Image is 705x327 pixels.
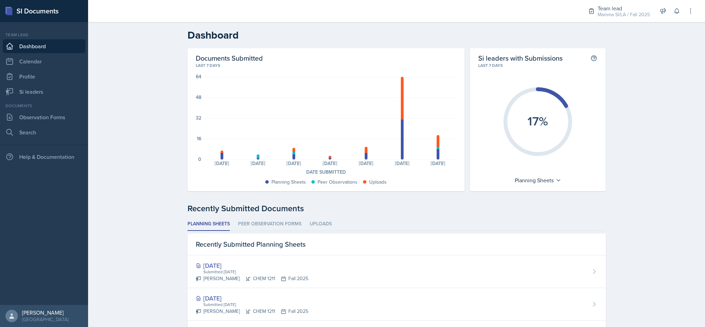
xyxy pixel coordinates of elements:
[3,150,85,164] div: Help & Documentation
[511,175,565,186] div: Planning Sheets
[478,62,598,69] div: Last 7 days
[276,161,312,166] div: [DATE]
[196,308,308,315] div: [PERSON_NAME] CHEM 1211 Fall 2025
[196,168,456,176] div: Date Submitted
[22,316,68,323] div: [GEOGRAPHIC_DATA]
[196,74,201,79] div: 64
[204,161,240,166] div: [DATE]
[348,161,384,166] div: [DATE]
[203,269,308,275] div: Submitted [DATE]
[310,217,332,231] li: Uploads
[598,4,650,12] div: Team lead
[196,62,456,69] div: Last 7 days
[3,32,85,38] div: Team lead
[3,39,85,53] a: Dashboard
[369,178,387,186] div: Uploads
[188,255,606,288] a: [DATE] Submitted [DATE] [PERSON_NAME]CHEM 1211Fall 2025
[188,29,606,41] h2: Dashboard
[527,112,548,130] text: 17%
[188,234,606,255] div: Recently Submitted Planning Sheets
[22,309,68,316] div: [PERSON_NAME]
[196,115,201,120] div: 32
[197,136,201,141] div: 16
[196,261,308,270] div: [DATE]
[598,11,650,18] div: Mamma SI/LA / Fall 2025
[3,54,85,68] a: Calendar
[3,125,85,139] a: Search
[271,178,306,186] div: Planning Sheets
[3,70,85,83] a: Profile
[188,202,606,215] div: Recently Submitted Documents
[3,103,85,109] div: Documents
[188,217,230,231] li: Planning Sheets
[196,275,308,282] div: [PERSON_NAME] CHEM 1211 Fall 2025
[188,288,606,321] a: [DATE] Submitted [DATE] [PERSON_NAME]CHEM 1211Fall 2025
[318,178,357,186] div: Peer Observations
[196,95,201,100] div: 48
[198,157,201,162] div: 0
[3,85,85,99] a: Si leaders
[478,54,563,62] h2: Si leaders with Submissions
[203,302,308,308] div: Submitted [DATE]
[3,110,85,124] a: Observation Forms
[420,161,456,166] div: [DATE]
[384,161,420,166] div: [DATE]
[240,161,276,166] div: [DATE]
[196,294,308,303] div: [DATE]
[312,161,348,166] div: [DATE]
[196,54,456,62] h2: Documents Submitted
[238,217,301,231] li: Peer Observation Forms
